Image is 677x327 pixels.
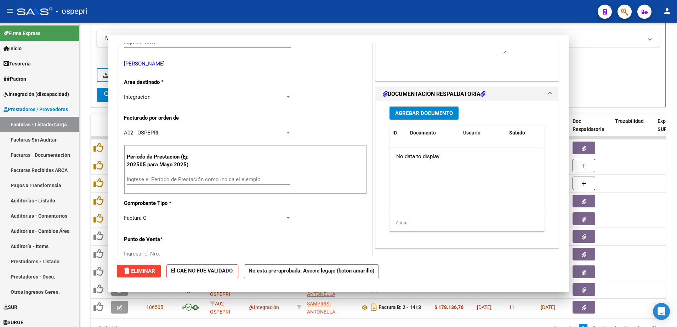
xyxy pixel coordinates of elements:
[389,125,407,140] datatable-header-cell: ID
[570,114,612,145] datatable-header-cell: Doc Respaldatoria
[124,78,197,86] p: Area destinado *
[124,235,197,243] p: Punto de Venta
[612,114,655,145] datatable-header-cell: Trazabilidad
[97,54,660,62] h4: - filtros rápidos Integración -
[244,264,379,278] strong: No está pre-aprobada. Asocie legajo (botón amarillo)
[103,92,173,98] span: Buscar Comprobante
[506,125,542,140] datatable-header-cell: Subido
[4,105,68,113] span: Prestadores / Proveedores
[4,75,26,83] span: Padrón
[124,199,197,207] p: Comprobante Tipo *
[410,130,436,136] span: Documento
[6,7,14,15] mat-icon: menu
[509,304,514,310] span: 11
[541,304,555,310] span: [DATE]
[56,4,87,19] span: - ospepri
[4,45,22,52] span: Inicio
[460,125,506,140] datatable-header-cell: Usuario
[117,265,161,277] button: Eliminar
[124,114,197,122] p: Facturado por orden de
[307,301,335,315] span: SAMPIRISI ANTONELLA
[573,118,604,132] span: Doc Respaldatoria
[123,266,131,275] mat-icon: delete
[4,303,17,311] span: SUR
[389,107,459,120] button: Agregar Documento
[369,302,379,313] i: Descargar documento
[434,304,463,310] strong: $ 178.136,76
[477,304,491,310] span: [DATE]
[127,153,198,169] p: Período de Prestación (Ej: 202505 para Mayo 2025)
[124,130,158,136] span: A02 - OSPEPRI
[105,34,643,42] mat-panel-title: MAS FILTROS
[463,130,480,136] span: Usuario
[383,90,485,98] h1: DOCUMENTACIÓN RESPALDATORIA
[376,101,558,248] div: DOCUMENTACIÓN RESPALDATORIA
[615,118,644,124] span: Trazabilidad
[103,72,157,78] span: Conf. no pedidas
[210,301,230,315] span: A02 - OSPEPRI
[389,148,542,166] div: No data to display
[653,303,670,320] div: Open Intercom Messenger
[146,304,163,310] span: 186505
[542,125,577,140] datatable-header-cell: Acción
[663,7,671,15] mat-icon: person
[4,90,69,98] span: Integración (discapacidad)
[124,94,150,100] span: Integración
[249,304,279,310] span: Integración
[389,214,545,232] div: 0 total
[392,130,397,136] span: ID
[395,110,453,116] span: Agregar Documento
[379,287,421,293] strong: Factura B: 2 - 1414
[379,305,421,310] strong: Factura B: 2 - 1413
[509,130,525,136] span: Subido
[407,125,460,140] datatable-header-cell: Documento
[307,300,354,315] div: 27358862883
[103,90,112,99] mat-icon: search
[166,264,238,278] strong: El CAE NO FUE VALIDADO.
[123,268,155,274] span: Eliminar
[124,215,147,221] span: Factura C
[124,60,367,68] p: [PERSON_NAME]
[4,319,23,326] span: SURGE
[4,60,31,68] span: Tesorería
[376,87,558,101] mat-expansion-panel-header: DOCUMENTACIÓN RESPALDATORIA
[4,29,40,37] span: Firma Express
